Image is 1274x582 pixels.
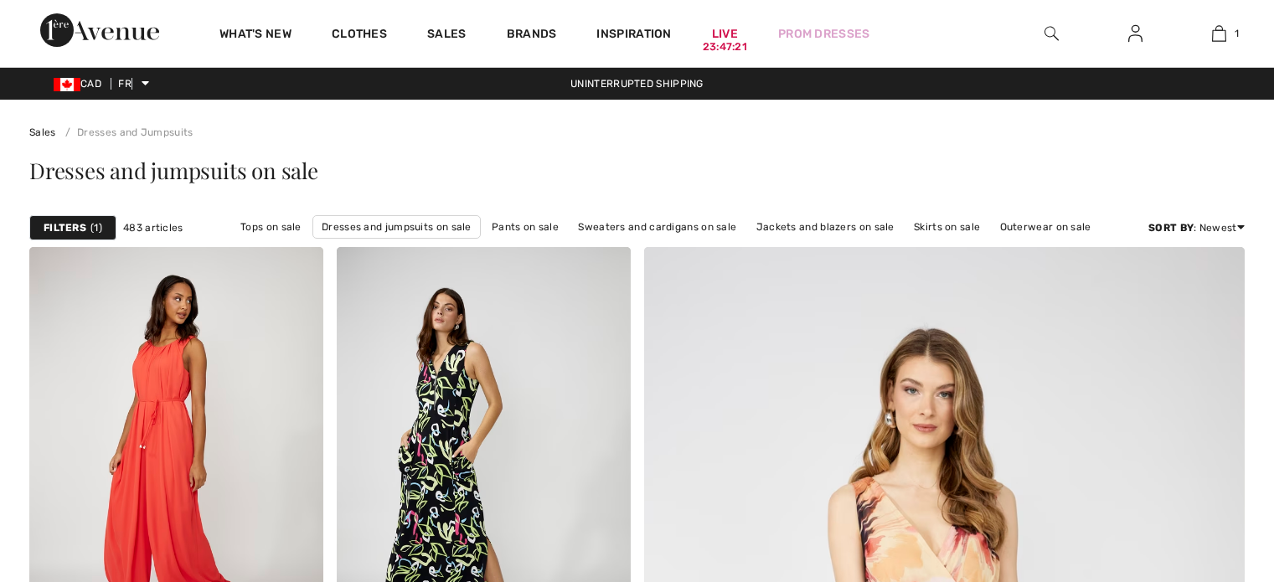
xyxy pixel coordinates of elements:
a: Pants on sale [483,216,567,238]
font: Skirts on sale [914,221,980,233]
font: Clothes [332,27,387,41]
font: Jackets and blazers on sale [756,221,895,233]
font: Live [712,27,738,41]
font: Dresses and jumpsuits on sale [29,156,318,185]
img: research [1044,23,1059,44]
a: Live23:47:21 [712,25,738,43]
a: Sales [427,27,467,44]
a: 1 [1178,23,1260,44]
font: Uninterrupted shipping [570,78,704,90]
a: Dresses and Jumpsuits [59,126,193,138]
a: Sweaters and cardigans on sale [570,216,745,238]
img: 1st Avenue [40,13,159,47]
font: 1 [1235,28,1239,39]
a: Prom dresses [778,25,870,43]
a: Sales [29,126,56,138]
img: Canadian Dollar [54,78,80,91]
font: : Newest [1194,222,1236,234]
a: Dresses and jumpsuits on sale [312,215,481,239]
a: What's new [219,27,291,44]
font: 1 [94,222,98,234]
a: Jackets and blazers on sale [748,216,903,238]
font: Outerwear on sale [1000,221,1091,233]
font: Dresses and jumpsuits on sale [322,221,472,233]
a: Outerwear on sale [992,216,1100,238]
a: Log in [1115,23,1156,44]
font: FR [118,78,132,90]
font: 23:47:21 [703,40,747,53]
iframe: Opens a widget where you can chat with one of our agents [1175,456,1257,498]
font: Tops on sale [240,221,302,233]
img: My information [1128,23,1142,44]
font: Sales [427,27,467,41]
font: Filters [44,222,86,234]
a: Brands [507,27,557,44]
a: Skirts on sale [905,216,988,238]
a: Tops on sale [232,216,310,238]
font: Prom dresses [778,27,870,41]
font: Inspiration [596,27,671,41]
a: Clothes [332,27,387,44]
font: Sweaters and cardigans on sale [578,221,736,233]
font: What's new [219,27,291,41]
font: Sort by [1148,222,1194,234]
font: 483 articles [123,222,183,234]
font: Brands [507,27,557,41]
font: Dresses and Jumpsuits [77,126,193,138]
font: CAD [80,78,101,90]
img: My cart [1212,23,1226,44]
font: Pants on sale [492,221,559,233]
